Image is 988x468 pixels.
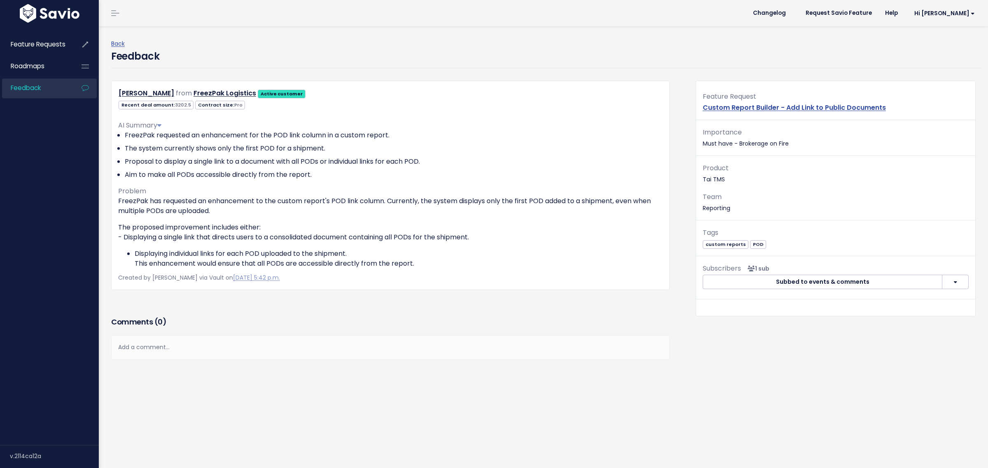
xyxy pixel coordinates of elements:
[703,92,756,101] span: Feature Request
[750,240,766,248] a: POD
[193,88,256,98] a: FreezPak Logistics
[119,88,174,98] a: [PERSON_NAME]
[703,191,969,213] p: Reporting
[111,49,159,64] h4: Feedback
[2,79,68,97] a: Feedback
[703,240,748,248] a: custom reports
[703,162,969,185] p: Tai TMS
[158,317,163,327] span: 0
[703,228,718,237] span: Tags
[118,273,280,282] span: Created by [PERSON_NAME] via Vault on
[261,90,303,97] strong: Active customer
[703,192,722,202] span: Team
[18,4,82,23] img: logo-white.9d6f32f41409.svg
[234,102,242,108] span: Pro
[119,101,193,109] span: Recent deal amount:
[753,10,786,16] span: Changelog
[703,127,969,149] p: Must have - Brokerage on Fire
[799,7,878,19] a: Request Savio Feature
[135,249,663,269] li: Displaying individual links for each POD uploaded to the shipment. This enhancement would ensure ...
[750,240,766,249] span: POD
[176,88,192,98] span: from
[195,101,245,109] span: Contract size:
[904,7,981,20] a: Hi [PERSON_NAME]
[11,62,44,70] span: Roadmaps
[111,316,670,328] h3: Comments ( )
[11,40,65,49] span: Feature Requests
[125,144,663,153] li: The system currently shows only the first POD for a shipment.
[744,264,769,273] span: <p><strong>Subscribers</strong><br><br> - Gabriel Villamil<br> </p>
[125,157,663,167] li: Proposal to display a single link to a document with all PODs or individual links for each POD.
[11,83,41,92] span: Feedback
[878,7,904,19] a: Help
[118,120,161,130] span: AI Summary
[175,102,191,108] span: 3202.5
[2,35,68,54] a: Feature Requests
[2,57,68,76] a: Roadmaps
[703,127,742,137] span: Importance
[703,275,942,290] button: Subbed to events & comments
[118,196,663,216] p: FreezPak has requested an enhancement to the custom report's POD link column. Currently, the syst...
[703,103,886,112] a: Custom Report Builder - Add Link to Public Documents
[703,163,729,173] span: Product
[703,264,741,273] span: Subscribers
[914,10,975,16] span: Hi [PERSON_NAME]
[233,273,280,282] a: [DATE] 5:42 p.m.
[118,222,663,242] p: The proposed improvement includes either: - Displaying a single link that directs users to a cons...
[10,445,99,467] div: v.2114ca12a
[125,130,663,140] li: FreezPak requested an enhancement for the POD link column in a custom report.
[111,39,125,48] a: Back
[118,186,146,196] span: Problem
[703,240,748,249] span: custom reports
[111,335,670,359] div: Add a comment...
[125,170,663,180] li: Aim to make all PODs accessible directly from the report.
